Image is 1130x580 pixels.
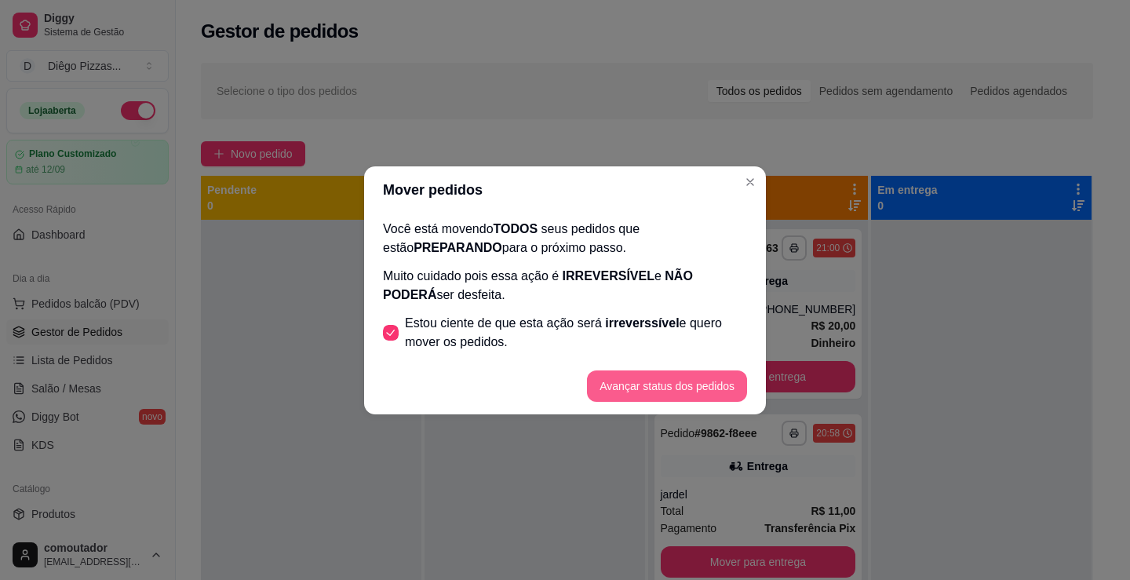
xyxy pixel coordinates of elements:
span: Estou ciente de que esta ação será e quero mover os pedidos. [405,314,747,352]
p: Você está movendo seus pedidos que estão para o próximo passo. [383,220,747,257]
button: Avançar status dos pedidos [587,370,747,402]
span: NÃO PODERÁ [383,269,693,301]
button: Close [738,170,763,195]
p: Muito cuidado pois essa ação é e ser desfeita. [383,267,747,305]
header: Mover pedidos [364,166,766,213]
span: PREPARANDO [414,241,502,254]
span: IRREVERSÍVEL [563,269,654,283]
span: irreverssível [605,316,679,330]
span: TODOS [494,222,538,235]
